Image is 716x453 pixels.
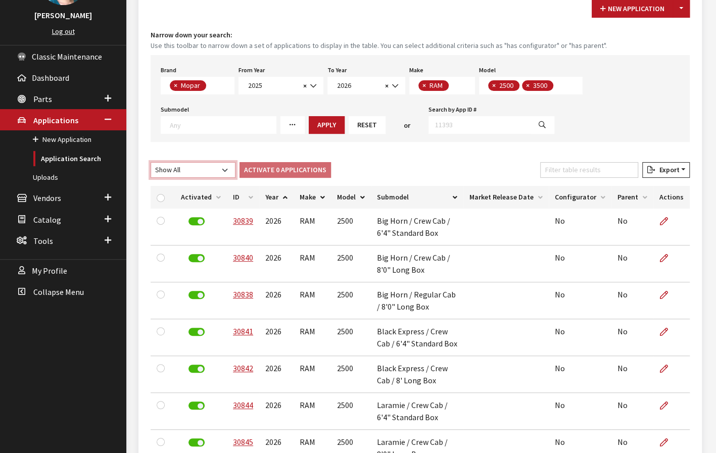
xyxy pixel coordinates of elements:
label: Model [479,66,496,75]
td: Big Horn / Crew Cab / 8'0" Long Box [371,245,463,282]
td: Big Horn / Crew Cab / 6'4" Standard Box [371,209,463,245]
td: RAM [294,356,331,393]
a: Log out [52,27,75,36]
label: Search by App ID # [428,105,476,114]
button: Remove all items [300,80,307,92]
a: Edit Application [659,356,677,381]
label: Brand [161,66,176,75]
label: Submodel [161,105,189,114]
span: × [492,81,496,90]
td: 2500 [331,356,371,393]
td: RAM [294,393,331,430]
button: Apply [309,116,345,134]
td: No [611,209,653,245]
span: Export [655,165,679,174]
span: Applications [33,115,78,125]
textarea: Search [451,82,457,91]
td: RAM [294,282,331,319]
td: No [549,356,611,393]
td: Black Express / Crew Cab / 6'4" Standard Box [371,319,463,356]
th: ID: activate to sort column ascending [227,186,259,209]
td: 2026 [259,319,294,356]
a: Edit Application [659,282,677,308]
td: 2026 [259,245,294,282]
label: From Year [238,66,265,75]
a: 30841 [233,326,253,336]
span: × [385,81,389,90]
span: 2026 [334,80,382,91]
a: 30844 [233,400,253,410]
span: × [174,81,177,90]
td: Big Horn / Regular Cab / 8'0" Long Box [371,282,463,319]
span: or [404,120,410,131]
a: 30842 [233,363,253,373]
li: 2500 [488,80,519,91]
span: 2025 [238,77,323,94]
h4: Narrow down your search: [151,30,690,40]
th: Activated: activate to sort column ascending [175,186,227,209]
span: 2500 [498,81,516,90]
span: My Profile [32,266,67,276]
label: Deactivate Application [188,328,205,336]
td: 2500 [331,319,371,356]
td: 2026 [259,393,294,430]
td: No [549,319,611,356]
td: RAM [294,319,331,356]
th: Actions [653,186,690,209]
td: 2026 [259,356,294,393]
th: Make: activate to sort column ascending [294,186,331,209]
small: Use this toolbar to narrow down a set of applications to display in the table. You can select add... [151,40,690,51]
td: 2500 [331,393,371,430]
td: No [611,282,653,319]
a: 30845 [233,437,253,447]
label: To Year [327,66,347,75]
span: × [526,81,530,90]
label: Deactivate Application [188,291,205,299]
button: Remove all items [382,80,389,92]
input: 11393 [428,116,531,134]
span: 2025 [245,80,300,91]
label: Make [409,66,423,75]
th: Parent: activate to sort column ascending [611,186,653,209]
li: Mopar [170,80,206,91]
td: 2026 [259,209,294,245]
a: Edit Application [659,393,677,418]
label: Deactivate Application [188,365,205,373]
th: Configurator: activate to sort column ascending [549,186,611,209]
td: No [549,393,611,430]
span: Parts [33,94,52,104]
span: × [303,81,307,90]
td: No [549,209,611,245]
th: Market Release Date: activate to sort column ascending [463,186,549,209]
span: RAM [428,81,445,90]
label: Deactivate Application [188,217,205,225]
span: Dashboard [32,73,69,83]
td: No [611,319,653,356]
td: Black Express / Crew Cab / 8' Long Box [371,356,463,393]
td: No [549,245,611,282]
li: RAM [418,80,449,91]
a: 30840 [233,253,253,263]
textarea: Search [209,82,214,91]
td: RAM [294,245,331,282]
a: Edit Application [659,319,677,344]
textarea: Search [170,120,276,129]
span: Mopar [180,81,203,90]
span: Classic Maintenance [32,52,102,62]
span: 3500 [532,81,550,90]
td: No [611,356,653,393]
button: Export [642,162,690,178]
span: × [422,81,426,90]
li: 3500 [522,80,553,91]
td: 2500 [331,245,371,282]
button: Remove item [418,80,428,91]
label: Deactivate Application [188,438,205,446]
td: 2026 [259,282,294,319]
input: Filter table results [540,162,638,178]
h3: [PERSON_NAME] [10,9,116,21]
button: Remove item [488,80,498,91]
span: Vendors [33,193,61,204]
td: No [549,282,611,319]
span: 2026 [327,77,405,94]
th: Model: activate to sort column ascending [331,186,371,209]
